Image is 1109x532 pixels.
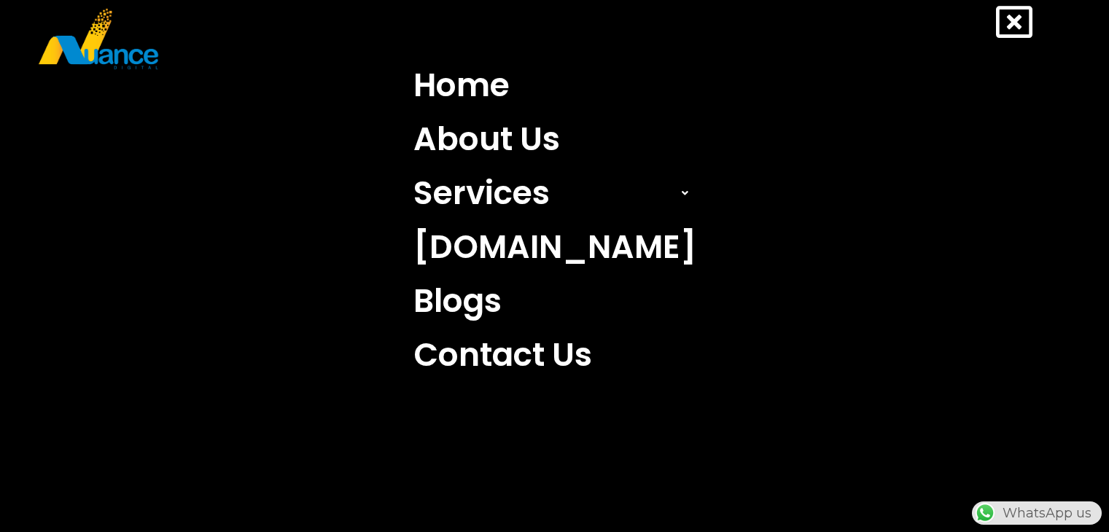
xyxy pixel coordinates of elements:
a: Home [402,58,707,112]
a: Services [402,166,707,220]
a: Blogs [402,274,707,328]
img: WhatsApp [973,501,997,525]
a: nuance-qatar_logo [37,7,548,71]
div: WhatsApp us [972,501,1102,525]
a: About Us [402,112,707,166]
img: nuance-qatar_logo [37,7,160,71]
a: WhatsAppWhatsApp us [972,505,1102,521]
a: [DOMAIN_NAME] [402,220,707,274]
a: Contact Us [402,328,707,382]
